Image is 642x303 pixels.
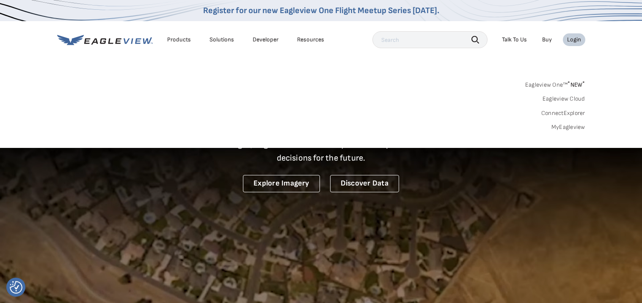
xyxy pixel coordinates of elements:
[502,36,527,44] div: Talk To Us
[203,5,439,16] a: Register for our new Eagleview One Flight Meetup Series [DATE].
[297,36,324,44] div: Resources
[243,175,320,192] a: Explore Imagery
[541,109,585,117] a: ConnectExplorer
[372,31,488,48] input: Search
[567,36,581,44] div: Login
[330,175,399,192] a: Discover Data
[10,281,22,294] button: Consent Preferences
[167,36,191,44] div: Products
[568,81,585,88] span: NEW
[209,36,234,44] div: Solutions
[10,281,22,294] img: Revisit consent button
[551,123,585,131] a: MyEagleview
[253,36,278,44] a: Developer
[543,95,585,103] a: Eagleview Cloud
[542,36,552,44] a: Buy
[525,79,585,88] a: Eagleview One™*NEW*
